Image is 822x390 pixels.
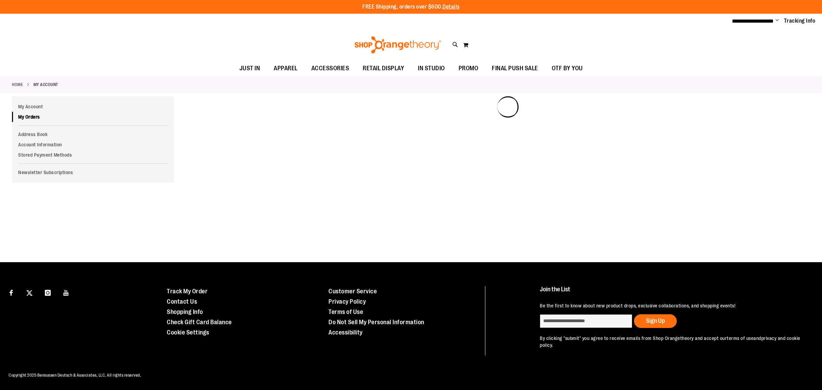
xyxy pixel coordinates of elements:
p: Be the first to know about new product drops, exclusive collaborations, and shopping events! [540,302,804,309]
a: Accessibility [328,329,363,336]
a: Track My Order [167,288,208,295]
a: Details [443,4,460,10]
button: Sign Up [634,314,677,328]
strong: My Account [34,82,58,88]
p: By clicking "submit" you agree to receive emails from Shop Orangetheory and accept our and [540,335,804,349]
span: RETAIL DISPLAY [363,61,404,76]
span: OTF BY YOU [552,61,583,76]
a: Home [12,82,23,88]
a: Newsletter Subscriptions [12,167,174,178]
button: Account menu [775,17,779,24]
a: OTF BY YOU [545,61,590,76]
a: Visit our Youtube page [60,286,72,298]
a: Account Information [12,139,174,150]
a: RETAIL DISPLAY [356,61,411,76]
span: JUST IN [239,61,260,76]
span: PROMO [459,61,478,76]
a: JUST IN [233,61,267,76]
input: enter email [540,314,632,328]
a: APPAREL [267,61,304,76]
img: Twitter [26,290,33,296]
a: Privacy Policy [328,298,366,305]
img: Shop Orangetheory [353,36,442,53]
a: Visit our Instagram page [42,286,54,298]
a: Shopping Info [167,308,203,315]
a: Stored Payment Methods [12,150,174,160]
a: Visit our X page [24,286,36,298]
a: IN STUDIO [411,61,452,76]
span: FINAL PUSH SALE [492,61,538,76]
a: Customer Service [328,288,377,295]
a: My Orders [12,112,174,122]
a: privacy and cookie policy. [540,336,800,348]
a: Check Gift Card Balance [167,319,232,326]
a: Visit our Facebook page [5,286,17,298]
a: FINAL PUSH SALE [485,61,545,76]
a: terms of use [727,336,754,341]
span: ACCESSORIES [311,61,349,76]
p: FREE Shipping, orders over $600. [362,3,460,11]
span: APPAREL [274,61,298,76]
a: Contact Us [167,298,197,305]
span: Copyright 2025 Bensussen Deutsch & Associates, LLC. All rights reserved. [9,373,141,378]
a: Cookie Settings [167,329,209,336]
a: ACCESSORIES [304,61,356,76]
a: Address Book [12,129,174,139]
span: IN STUDIO [418,61,445,76]
a: My Account [12,101,174,112]
h4: Join the List [540,286,804,299]
a: Tracking Info [784,17,815,25]
a: Terms of Use [328,308,363,315]
span: Sign Up [646,317,665,324]
a: PROMO [452,61,485,76]
a: Do Not Sell My Personal Information [328,319,424,326]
